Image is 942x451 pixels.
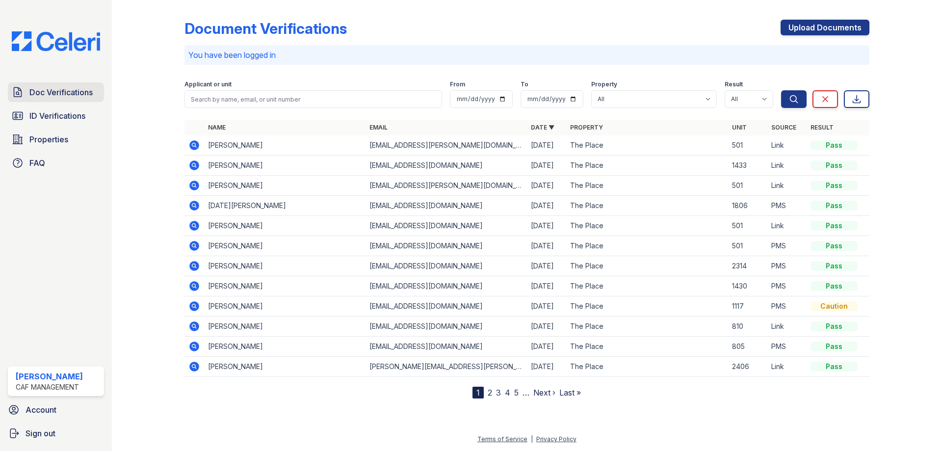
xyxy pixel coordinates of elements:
[8,130,104,149] a: Properties
[531,435,533,443] div: |
[811,301,858,311] div: Caution
[527,357,566,377] td: [DATE]
[728,296,767,317] td: 1117
[26,404,56,416] span: Account
[767,357,807,377] td: Link
[728,317,767,337] td: 810
[204,156,366,176] td: [PERSON_NAME]
[184,20,347,37] div: Document Verifications
[767,135,807,156] td: Link
[208,124,226,131] a: Name
[767,296,807,317] td: PMS
[725,80,743,88] label: Result
[366,196,527,216] td: [EMAIL_ADDRESS][DOMAIN_NAME]
[559,388,581,398] a: Last »
[728,156,767,176] td: 1433
[29,157,45,169] span: FAQ
[184,80,232,88] label: Applicant or unit
[527,296,566,317] td: [DATE]
[204,135,366,156] td: [PERSON_NAME]
[728,276,767,296] td: 1430
[4,400,108,420] a: Account
[366,357,527,377] td: [PERSON_NAME][EMAIL_ADDRESS][PERSON_NAME][DOMAIN_NAME]
[204,256,366,276] td: [PERSON_NAME]
[767,256,807,276] td: PMS
[514,388,519,398] a: 5
[477,435,527,443] a: Terms of Service
[527,216,566,236] td: [DATE]
[366,276,527,296] td: [EMAIL_ADDRESS][DOMAIN_NAME]
[527,176,566,196] td: [DATE]
[369,124,388,131] a: Email
[811,221,858,231] div: Pass
[533,388,555,398] a: Next ›
[728,176,767,196] td: 501
[527,156,566,176] td: [DATE]
[767,196,807,216] td: PMS
[728,357,767,377] td: 2406
[767,236,807,256] td: PMS
[566,216,728,236] td: The Place
[767,337,807,357] td: PMS
[527,135,566,156] td: [DATE]
[204,337,366,357] td: [PERSON_NAME]
[523,387,529,398] span: …
[204,296,366,317] td: [PERSON_NAME]
[566,296,728,317] td: The Place
[811,281,858,291] div: Pass
[366,176,527,196] td: [EMAIL_ADDRESS][PERSON_NAME][DOMAIN_NAME]
[728,256,767,276] td: 2314
[566,276,728,296] td: The Place
[29,86,93,98] span: Doc Verifications
[566,317,728,337] td: The Place
[771,124,796,131] a: Source
[811,124,834,131] a: Result
[781,20,869,35] a: Upload Documents
[566,236,728,256] td: The Place
[450,80,465,88] label: From
[811,261,858,271] div: Pass
[566,176,728,196] td: The Place
[505,388,510,398] a: 4
[527,236,566,256] td: [DATE]
[811,362,858,371] div: Pass
[366,236,527,256] td: [EMAIL_ADDRESS][DOMAIN_NAME]
[566,357,728,377] td: The Place
[732,124,747,131] a: Unit
[728,337,767,357] td: 805
[811,342,858,351] div: Pass
[16,382,83,392] div: CAF Management
[8,106,104,126] a: ID Verifications
[26,427,55,439] span: Sign out
[767,176,807,196] td: Link
[767,317,807,337] td: Link
[728,196,767,216] td: 1806
[366,317,527,337] td: [EMAIL_ADDRESS][DOMAIN_NAME]
[566,337,728,357] td: The Place
[496,388,501,398] a: 3
[728,135,767,156] td: 501
[767,216,807,236] td: Link
[366,216,527,236] td: [EMAIL_ADDRESS][DOMAIN_NAME]
[204,196,366,216] td: [DATE][PERSON_NAME]
[811,321,858,331] div: Pass
[811,241,858,251] div: Pass
[204,317,366,337] td: [PERSON_NAME]
[566,156,728,176] td: The Place
[527,256,566,276] td: [DATE]
[366,337,527,357] td: [EMAIL_ADDRESS][DOMAIN_NAME]
[591,80,617,88] label: Property
[811,201,858,211] div: Pass
[29,110,85,122] span: ID Verifications
[531,124,554,131] a: Date ▼
[527,337,566,357] td: [DATE]
[204,176,366,196] td: [PERSON_NAME]
[767,276,807,296] td: PMS
[570,124,603,131] a: Property
[16,371,83,382] div: [PERSON_NAME]
[8,82,104,102] a: Doc Verifications
[566,196,728,216] td: The Place
[188,49,865,61] p: You have been logged in
[728,236,767,256] td: 501
[4,31,108,51] img: CE_Logo_Blue-a8612792a0a2168367f1c8372b55b34899dd931a85d93a1a3d3e32e68fde9ad4.png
